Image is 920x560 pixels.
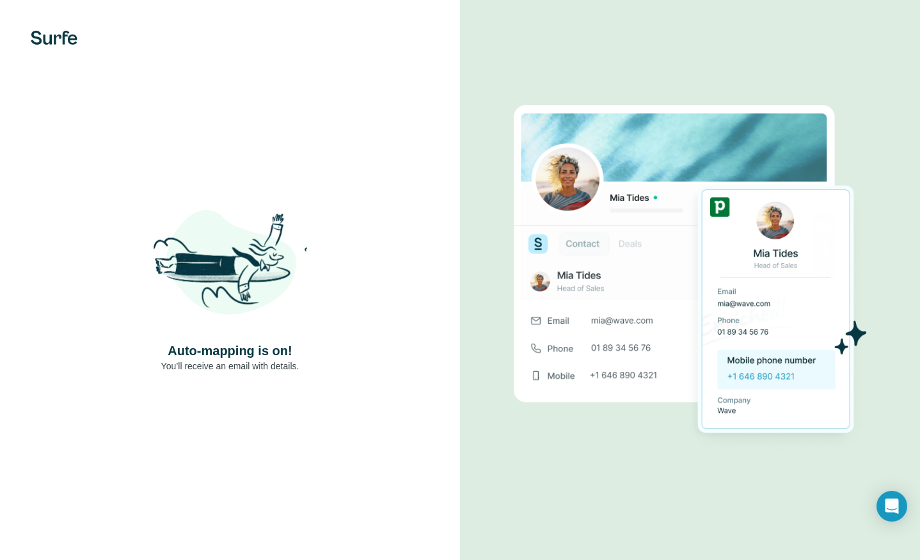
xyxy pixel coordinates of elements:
img: Shaka Illustration [154,188,307,342]
img: Surfe's logo [31,31,77,45]
img: Download Success [514,105,867,455]
div: Open Intercom Messenger [876,491,907,522]
p: You’ll receive an email with details. [161,360,299,372]
h4: Auto-mapping is on! [168,342,292,360]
